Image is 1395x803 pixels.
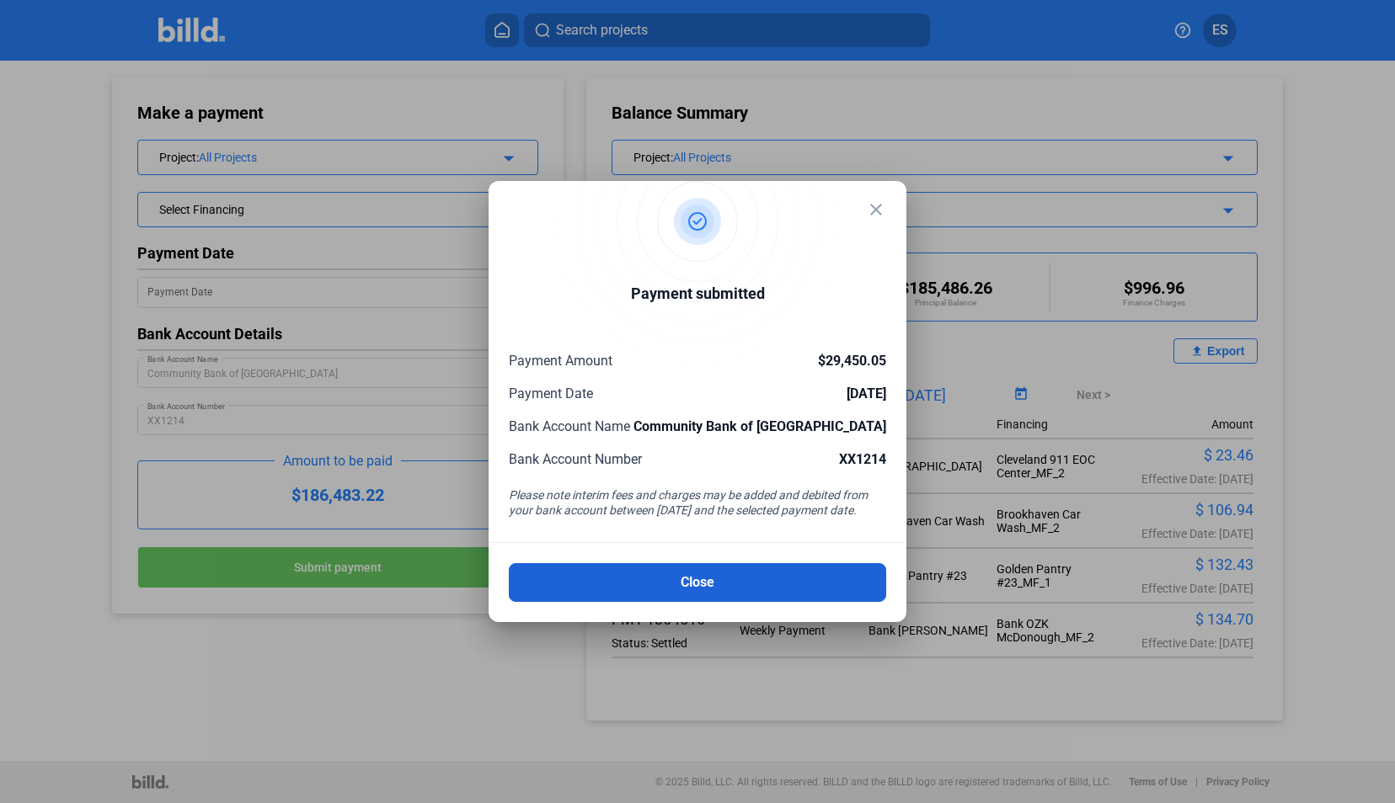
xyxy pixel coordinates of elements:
mat-icon: close [866,199,886,220]
span: XX1214 [839,451,886,467]
span: $29,450.05 [818,353,886,369]
span: Payment Amount [509,353,612,369]
div: Payment submitted [631,282,765,310]
span: Community Bank of [GEOGRAPHIC_DATA] [633,418,886,434]
span: Payment Date [509,386,593,401]
div: Please note interim fees and charges may be added and debited from your bank account between [DAT... [509,487,886,522]
span: [DATE] [847,386,886,401]
span: Bank Account Name [509,418,630,434]
button: Close [509,563,886,602]
span: Bank Account Number [509,451,642,467]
